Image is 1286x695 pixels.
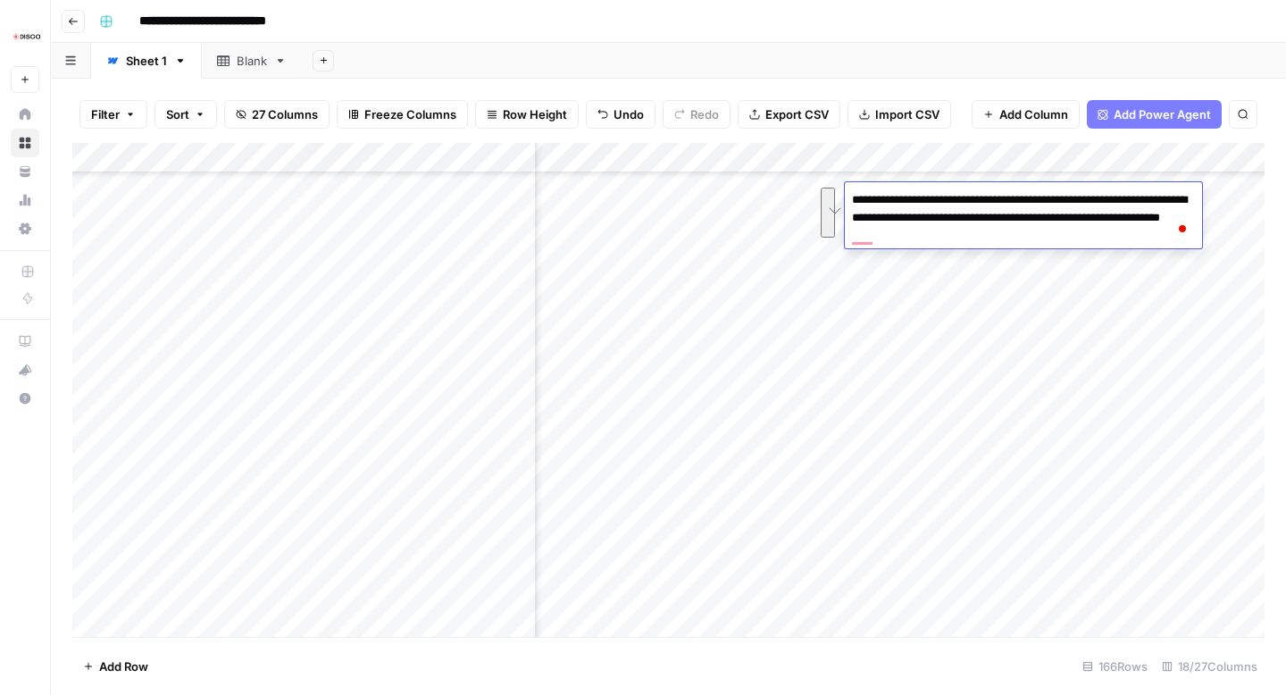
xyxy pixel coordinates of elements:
[224,100,330,129] button: 27 Columns
[72,652,159,681] button: Add Row
[1114,105,1211,123] span: Add Power Agent
[11,356,39,384] button: What's new?
[475,100,579,129] button: Row Height
[11,186,39,214] a: Usage
[91,105,120,123] span: Filter
[1075,652,1155,681] div: 166 Rows
[126,52,167,70] div: Sheet 1
[999,105,1068,123] span: Add Column
[11,214,39,243] a: Settings
[875,105,939,123] span: Import CSV
[690,105,719,123] span: Redo
[11,129,39,157] a: Browse
[11,157,39,186] a: Your Data
[11,327,39,356] a: AirOps Academy
[166,105,189,123] span: Sort
[663,100,731,129] button: Redo
[99,657,148,675] span: Add Row
[252,105,318,123] span: 27 Columns
[503,105,567,123] span: Row Height
[11,384,39,413] button: Help + Support
[11,14,39,59] button: Workspace: Disco
[1155,652,1265,681] div: 18/27 Columns
[364,105,456,123] span: Freeze Columns
[11,100,39,129] a: Home
[1087,100,1222,129] button: Add Power Agent
[765,105,829,123] span: Export CSV
[11,21,43,53] img: Disco Logo
[614,105,644,123] span: Undo
[738,100,840,129] button: Export CSV
[845,188,1202,248] textarea: To enrich screen reader interactions, please activate Accessibility in Grammarly extension settings
[154,100,217,129] button: Sort
[237,52,267,70] div: Blank
[848,100,951,129] button: Import CSV
[202,43,302,79] a: Blank
[12,356,38,383] div: What's new?
[337,100,468,129] button: Freeze Columns
[972,100,1080,129] button: Add Column
[586,100,656,129] button: Undo
[91,43,202,79] a: Sheet 1
[79,100,147,129] button: Filter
